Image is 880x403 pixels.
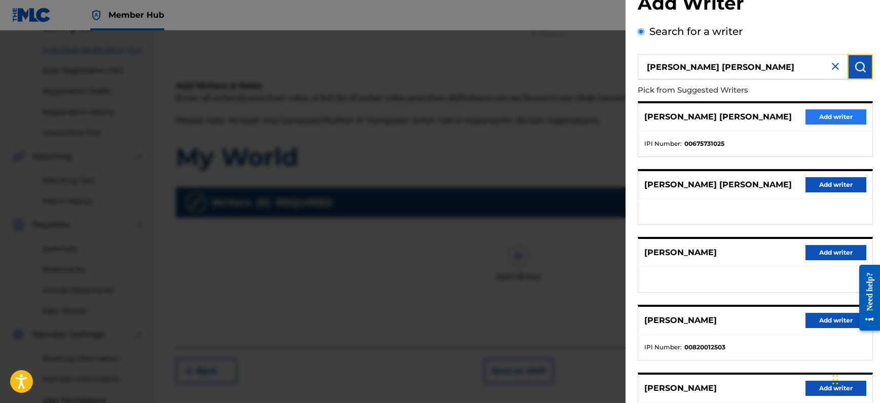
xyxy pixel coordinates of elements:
p: [PERSON_NAME] [644,382,717,394]
img: Top Rightsholder [90,9,102,21]
iframe: Resource Center [852,257,880,338]
span: IPI Number : [644,343,682,352]
div: Drag [832,365,838,395]
strong: 00675731025 [684,139,724,148]
p: [PERSON_NAME] [644,247,717,259]
img: Search Works [854,61,866,73]
p: Pick from Suggested Writers [638,79,815,101]
button: Add writer [805,381,866,396]
img: MLC Logo [12,8,51,22]
p: [PERSON_NAME] [644,314,717,327]
button: Add writer [805,313,866,328]
label: Search for a writer [649,25,743,37]
iframe: Chat Widget [829,354,880,403]
strong: 00820012503 [684,343,725,352]
button: Add writer [805,245,866,260]
input: Search writer's name or IPI Number [638,54,848,79]
img: close [829,60,841,72]
span: IPI Number : [644,139,682,148]
button: Add writer [805,177,866,192]
button: Add writer [805,109,866,125]
p: [PERSON_NAME] [PERSON_NAME] [644,111,792,123]
span: Member Hub [108,9,164,21]
p: [PERSON_NAME] [PERSON_NAME] [644,179,792,191]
